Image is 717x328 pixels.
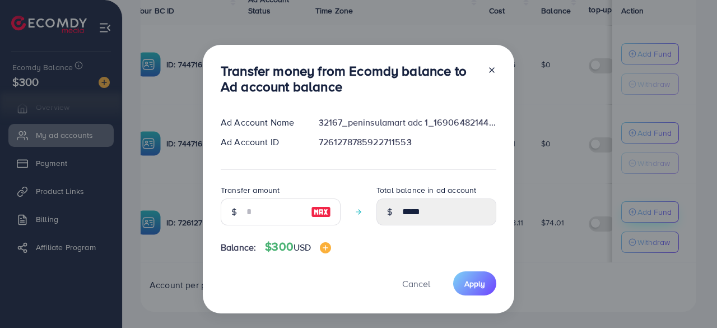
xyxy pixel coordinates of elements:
div: 32167_peninsulamart adc 1_1690648214482 [310,116,505,129]
div: 7261278785922711553 [310,136,505,149]
label: Total balance in ad account [376,184,476,196]
div: Ad Account Name [212,116,310,129]
iframe: Chat [669,278,709,320]
span: USD [294,241,311,253]
span: Balance: [221,241,256,254]
span: Cancel [402,278,430,290]
h4: $300 [265,240,331,254]
button: Cancel [388,271,444,295]
label: Transfer amount [221,184,280,196]
span: Apply [464,278,485,289]
img: image [311,205,331,219]
img: image [320,242,331,253]
div: Ad Account ID [212,136,310,149]
h3: Transfer money from Ecomdy balance to Ad account balance [221,63,478,95]
button: Apply [453,271,496,295]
